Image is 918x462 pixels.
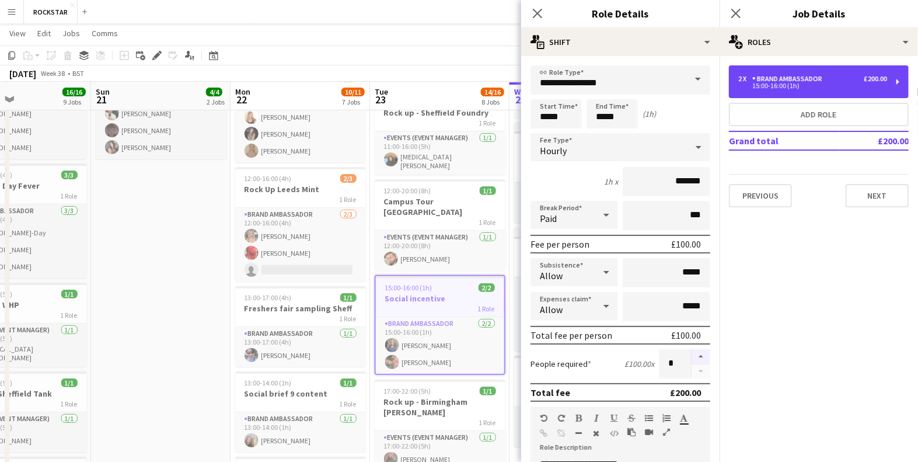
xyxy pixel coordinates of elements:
[9,68,36,79] div: [DATE]
[94,93,110,106] span: 21
[72,69,84,78] div: BST
[33,26,55,41] a: Edit
[624,359,654,369] div: £100.00 x
[207,98,225,106] div: 2 Jobs
[610,414,618,423] button: Underline
[235,208,366,282] app-card-role: Brand Ambassador2/312:00-16:00 (4h)[PERSON_NAME][PERSON_NAME]
[521,28,720,56] div: Shift
[692,349,710,364] button: Increase
[375,179,505,270] div: 12:00-20:00 (8h)1/1Campus Tour [GEOGRAPHIC_DATA]1 RoleEvents (Event Manager)1/112:00-20:00 (8h)[P...
[340,195,357,204] span: 1 Role
[341,88,365,96] span: 10/11
[846,184,909,207] button: Next
[375,196,505,217] h3: Campus Tour [GEOGRAPHIC_DATA]
[514,183,645,223] app-card-role: Events (Event Manager)1/112:00-20:00 (8h)[PERSON_NAME]
[235,167,366,282] div: 12:00-16:00 (4h)2/3Rock Up Leeds Mint1 RoleBrand Ambassador2/312:00-16:00 (4h)[PERSON_NAME][PERSO...
[540,270,563,282] span: Allow
[376,293,504,304] h3: Social incentive
[514,122,645,131] div: In progress
[385,283,432,292] span: 15:00-16:00 (1h)
[514,407,645,447] app-card-role: Events (Event Manager)1/117:00-22:00 (5h)[PERSON_NAME]
[514,277,645,351] app-card-role: Brand Ambassador3/316:00-20:00 (4h)[PERSON_NAME][PERSON_NAME]Princess [PERSON_NAME]
[514,86,530,97] span: Wed
[514,373,645,394] h3: Rock up - Birmingham [PERSON_NAME]
[530,238,589,250] div: Fee per person
[662,414,671,423] button: Ordered List
[9,28,26,39] span: View
[235,286,366,367] app-job-card: 13:00-17:00 (4h)1/1Freshers fair sampling Sheff1 RoleBrand Ambassador1/113:00-17:00 (4h)[PERSON_N...
[627,428,636,437] button: Paste as plain text
[592,414,601,423] button: Italic
[340,314,357,323] span: 1 Role
[62,88,86,96] span: 16/16
[540,304,563,315] span: Allow
[514,122,645,223] div: In progress12:00-20:00 (8h)1/1Campus Tour [GEOGRAPHIC_DATA]1 RoleEvents (Event Manager)1/112:00-2...
[479,418,496,427] span: 1 Role
[37,28,51,39] span: Edit
[575,414,583,423] button: Bold
[63,98,85,106] div: 9 Jobs
[96,85,226,159] app-card-role: Brand Ambassador3/312:00-16:00 (4h)[PERSON_NAME][PERSON_NAME][PERSON_NAME]
[752,75,827,83] div: Brand Ambassador
[235,371,366,452] app-job-card: 13:00-14:00 (1h)1/1Social brief 9 content1 RoleBrand Ambassador1/113:00-14:00 (1h)[PERSON_NAME]
[375,397,505,418] h3: Rock up - Birmingham [PERSON_NAME]
[235,327,366,367] app-card-role: Brand Ambassador1/113:00-17:00 (4h)[PERSON_NAME]
[96,86,110,97] span: Sun
[514,356,645,447] div: 17:00-22:00 (5h)1/1Rock up - Birmingham [PERSON_NAME]1 RoleEvents (Event Manager)1/117:00-22:00 (...
[61,378,78,387] span: 1/1
[729,131,839,150] td: Grand total
[206,88,222,96] span: 4/4
[480,186,496,195] span: 1/1
[24,1,78,23] button: ROCKSTAR
[720,28,918,56] div: Roles
[375,107,505,118] h3: Rock up - Sheffield Foundry
[61,311,78,319] span: 1 Role
[61,400,78,408] span: 1 Role
[478,304,495,313] span: 1 Role
[575,429,583,438] button: Horizontal Line
[671,329,701,341] div: £100.00
[375,275,505,375] app-job-card: 15:00-16:00 (1h)2/2Social incentive1 RoleBrand Ambassador2/215:00-16:00 (1h)[PERSON_NAME][PERSON_...
[87,26,123,41] a: Comms
[514,227,645,237] div: In progress
[58,26,85,41] a: Jobs
[61,290,78,298] span: 1/1
[375,231,505,270] app-card-role: Events (Event Manager)1/112:00-20:00 (8h)[PERSON_NAME]
[235,86,250,97] span: Mon
[540,213,557,224] span: Paid
[604,176,618,187] div: 1h x
[245,378,292,387] span: 13:00-14:00 (1h)
[340,293,357,302] span: 1/1
[340,174,357,183] span: 2/3
[514,253,645,264] h3: Rock Up - Birmingham Utilita
[738,83,887,89] div: 15:00-16:00 (1h)
[92,28,118,39] span: Comms
[610,429,618,438] button: HTML Code
[340,378,357,387] span: 1/1
[375,131,505,175] app-card-role: Events (Event Manager)1/111:00-16:00 (5h)[MEDICAL_DATA][PERSON_NAME]
[375,91,505,175] div: 11:00-16:00 (5h)1/1Rock up - Sheffield Foundry1 RoleEvents (Event Manager)1/111:00-16:00 (5h)[MED...
[671,238,701,250] div: £100.00
[864,75,887,83] div: £200.00
[514,227,645,351] app-job-card: In progress16:00-20:00 (4h)3/3Rock Up - Birmingham Utilita1 RoleBrand Ambassador3/316:00-20:00 (4...
[680,414,688,423] button: Text Color
[643,109,656,119] div: (1h)
[479,283,495,292] span: 2/2
[235,412,366,452] app-card-role: Brand Ambassador1/113:00-14:00 (1h)[PERSON_NAME]
[61,192,78,200] span: 1 Role
[375,86,388,97] span: Tue
[645,414,653,423] button: Unordered List
[479,218,496,227] span: 1 Role
[480,387,496,395] span: 1/1
[662,428,671,437] button: Fullscreen
[384,186,431,195] span: 12:00-20:00 (8h)
[530,359,591,369] label: People required
[540,414,548,423] button: Undo
[481,98,504,106] div: 8 Jobs
[340,400,357,408] span: 1 Role
[540,145,567,157] span: Hourly
[479,119,496,127] span: 1 Role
